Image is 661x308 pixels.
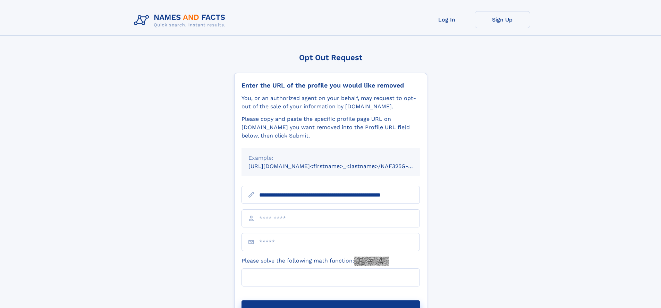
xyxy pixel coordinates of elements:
[241,115,420,140] div: Please copy and paste the specific profile page URL on [DOMAIN_NAME] you want removed into the Pr...
[248,154,413,162] div: Example:
[475,11,530,28] a: Sign Up
[419,11,475,28] a: Log In
[241,257,389,266] label: Please solve the following math function:
[241,94,420,111] div: You, or an authorized agent on your behalf, may request to opt-out of the sale of your informatio...
[248,163,433,169] small: [URL][DOMAIN_NAME]<firstname>_<lastname>/NAF325G-xxxxxxxx
[234,53,427,62] div: Opt Out Request
[131,11,231,30] img: Logo Names and Facts
[241,82,420,89] div: Enter the URL of the profile you would like removed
